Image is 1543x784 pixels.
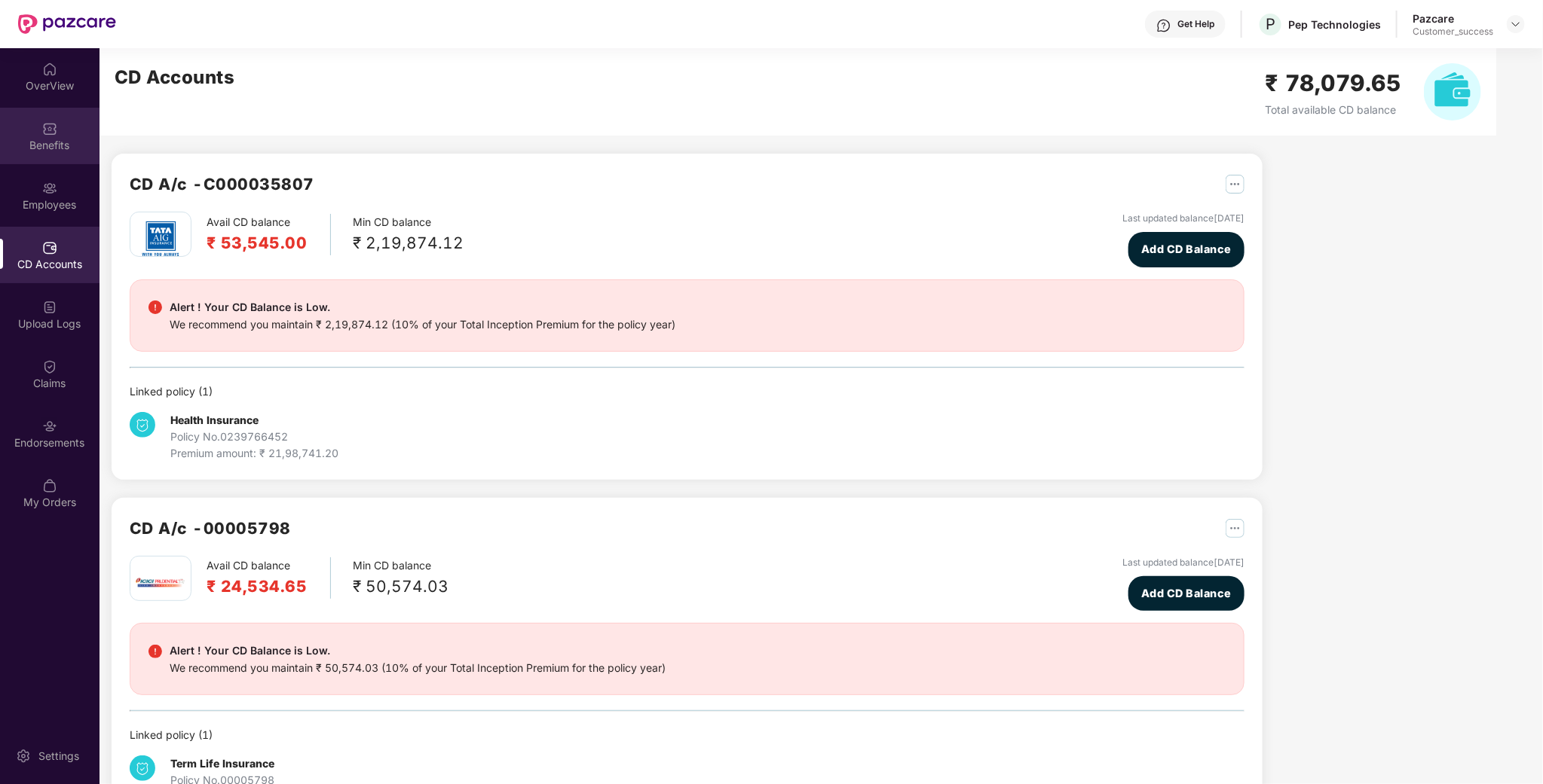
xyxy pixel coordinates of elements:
[354,214,464,255] div: Min CD balance
[42,181,57,196] img: svg+xml;base64,PHN2ZyBpZD0iRW1wbG95ZWVzIiB4bWxucz0iaHR0cDovL3d3dy53My5vcmcvMjAwMC9zdmciIHdpZHRoPS...
[1413,26,1493,38] div: Customer_success
[1226,519,1245,538] img: svg+xml;base64,PHN2ZyB4bWxucz0iaHR0cDovL3d3dy53My5vcmcvMjAwMC9zdmciIHdpZHRoPSIyNSIgaGVpZ2h0PSIyNS...
[42,240,57,255] img: svg+xml;base64,PHN2ZyBpZD0iQ0RfQWNjb3VudHMiIGRhdGEtbmFtZT0iQ0QgQWNjb3VudHMiIHhtbG5zPSJodHRwOi8vd3...
[130,383,1245,400] div: Linked policy ( 1 )
[130,755,155,781] img: svg+xml;base64,PHN2ZyB4bWxucz0iaHR0cDovL3d3dy53My5vcmcvMjAwMC9zdmciIHdpZHRoPSIzNCIgaGVpZ2h0PSIzNC...
[1128,232,1245,267] button: Add CD Balance
[170,316,675,333] div: We recommend you maintain ₹ 2,19,874.12 (10% of your Total Inception Premium for the policy year)
[1226,175,1245,194] img: svg+xml;base64,PHN2ZyB4bWxucz0iaHR0cDovL3d3dy53My5vcmcvMjAwMC9zdmciIHdpZHRoPSIyNSIgaGVpZ2h0PSIyNS...
[354,574,449,599] div: ₹ 50,574.03
[42,300,57,315] img: svg+xml;base64,PHN2ZyBpZD0iVXBsb2FkX0xvZ3MiIGRhdGEtbmFtZT0iVXBsb2FkIExvZ3MiIHhtbG5zPSJodHRwOi8vd3...
[1288,17,1381,32] div: Pep Technologies
[1177,18,1214,30] div: Get Help
[1413,11,1493,26] div: Pazcare
[18,14,116,34] img: New Pazcare Logo
[134,212,187,265] img: tatag.png
[207,557,331,599] div: Avail CD balance
[170,429,338,445] div: Policy No. 0239766452
[1122,556,1245,570] div: Last updated balance [DATE]
[354,230,464,255] div: ₹ 2,19,874.12
[130,727,1245,743] div: Linked policy ( 1 )
[148,645,162,658] img: svg+xml;base64,PHN2ZyBpZD0iRGFuZ2VyX2FsZXJ0IiBkYXRhLW5hbWU9IkRhbmdlciBhbGVydCIgeG1sbnM9Imh0dHA6Ly...
[170,413,259,426] b: Health Insurance
[170,642,666,660] div: Alert ! Your CD Balance is Low.
[170,298,675,316] div: Alert ! Your CD Balance is Low.
[34,749,84,764] div: Settings
[130,172,314,197] h2: CD A/c - C000035807
[148,300,162,314] img: svg+xml;base64,PHN2ZyBpZD0iRGFuZ2VyX2FsZXJ0IiBkYXRhLW5hbWU9IkRhbmdlciBhbGVydCIgeG1sbnM9Imh0dHA6Ly...
[42,478,57,493] img: svg+xml;base64,PHN2ZyBpZD0iTXlfT3JkZXJzIiBkYXRhLW5hbWU9Ik15IE9yZGVycyIgeG1sbnM9Imh0dHA6Ly93d3cudz...
[354,557,449,599] div: Min CD balance
[1156,18,1171,33] img: svg+xml;base64,PHN2ZyBpZD0iSGVscC0zMngzMiIgeG1sbnM9Imh0dHA6Ly93d3cudzMub3JnLzIwMDAvc3ZnIiB3aWR0aD...
[16,749,31,764] img: svg+xml;base64,PHN2ZyBpZD0iU2V0dGluZy0yMHgyMCIgeG1sbnM9Imh0dHA6Ly93d3cudzMub3JnLzIwMDAvc3ZnIiB3aW...
[1510,18,1522,30] img: svg+xml;base64,PHN2ZyBpZD0iRHJvcGRvd24tMzJ4MzIiIHhtbG5zPSJodHRwOi8vd3d3LnczLm9yZy8yMDAwL3N2ZyIgd2...
[1266,15,1275,33] span: P
[170,445,338,462] div: Premium amount: ₹ 21,98,741.20
[130,412,155,438] img: svg+xml;base64,PHN2ZyB4bWxucz0iaHR0cDovL3d3dy53My5vcmcvMjAwMC9zdmciIHdpZHRoPSIzNCIgaGVpZ2h0PSIzNC...
[42,62,57,77] img: svg+xml;base64,PHN2ZyBpZD0iSG9tZSIgeG1sbnM9Imh0dHA6Ly93d3cudzMub3JnLzIwMDAvc3ZnIiB3aWR0aD0iMjAiIG...
[42,121,57,136] img: svg+xml;base64,PHN2ZyBpZD0iQmVuZWZpdHMiIHhtbG5zPSJodHRwOi8vd3d3LnczLm9yZy8yMDAwL3N2ZyIgd2lkdGg9Ij...
[1265,66,1401,101] h2: ₹ 78,079.65
[207,214,331,255] div: Avail CD balance
[170,660,666,676] div: We recommend you maintain ₹ 50,574.03 (10% of your Total Inception Premium for the policy year)
[42,359,57,374] img: svg+xml;base64,PHN2ZyBpZD0iQ2xhaW0iIHhtbG5zPSJodHRwOi8vd3d3LnczLm9yZy8yMDAwL3N2ZyIgd2lkdGg9IjIwIi...
[134,557,187,609] img: iciciprud.png
[1265,103,1396,116] span: Total available CD balance
[1141,585,1232,602] span: Add CD Balance
[42,419,57,434] img: svg+xml;base64,PHN2ZyBpZD0iRW5kb3JzZW1lbnRzIiB4bWxucz0iaHR0cDovL3d3dy53My5vcmcvMjAwMC9zdmciIHdpZH...
[207,574,308,599] h2: ₹ 24,534.65
[1128,576,1245,612] button: Add CD Balance
[1424,63,1481,120] img: svg+xml;base64,PHN2ZyB4bWxucz0iaHR0cDovL3d3dy53My5vcmcvMjAwMC9zdmciIHhtbG5zOnhsaW5rPSJodHRwOi8vd3...
[170,757,274,770] b: Term Life Insurance
[207,230,308,255] h2: ₹ 53,545.00
[130,516,291,541] h2: CD A/c - 00005798
[1122,212,1245,226] div: Last updated balance [DATE]
[115,63,235,92] h2: CD Accounts
[1141,241,1232,258] span: Add CD Balance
